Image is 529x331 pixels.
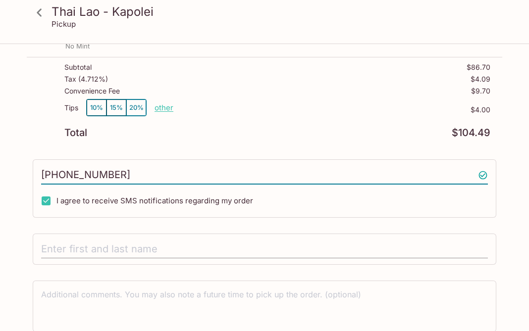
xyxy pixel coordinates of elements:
[52,19,76,29] p: Pickup
[106,99,126,116] button: 15%
[65,42,90,51] p: No Mint
[471,87,490,95] p: $9.70
[64,128,87,138] p: Total
[467,63,490,71] p: $86.70
[64,104,78,112] p: Tips
[87,99,106,116] button: 10%
[64,87,120,95] p: Convenience Fee
[126,99,146,116] button: 20%
[52,4,494,19] h3: Thai Lao - Kapolei
[41,240,488,259] input: Enter first and last name
[452,128,490,138] p: $104.49
[56,196,253,205] span: I agree to receive SMS notifications regarding my order
[173,106,490,114] p: $4.00
[41,166,488,185] input: Enter phone number
[155,103,173,112] button: other
[64,75,108,83] p: Tax ( 4.712% )
[471,75,490,83] p: $4.09
[64,63,92,71] p: Subtotal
